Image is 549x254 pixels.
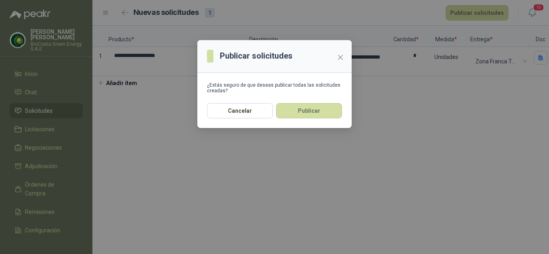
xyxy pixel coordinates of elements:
[276,103,342,118] button: Publicar
[207,82,342,93] div: ¿Estás seguro de que deseas publicar todas las solicitudes creadas?
[207,103,273,118] button: Cancelar
[334,51,347,64] button: Close
[220,50,293,62] h3: Publicar solicitudes
[337,54,344,61] span: close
